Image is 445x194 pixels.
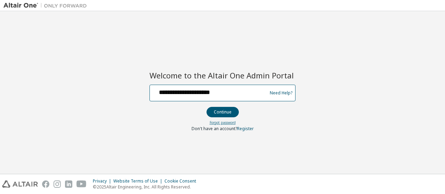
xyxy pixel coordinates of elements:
[3,2,90,9] img: Altair One
[192,126,237,132] span: Don't have an account?
[207,107,239,117] button: Continue
[113,178,164,184] div: Website Terms of Use
[237,126,254,132] a: Register
[164,178,200,184] div: Cookie Consent
[76,180,87,188] img: youtube.svg
[210,120,236,125] a: Forgot password
[54,180,61,188] img: instagram.svg
[149,70,296,80] h2: Welcome to the Altair One Admin Portal
[93,178,113,184] div: Privacy
[2,180,38,188] img: altair_logo.svg
[42,180,49,188] img: facebook.svg
[93,184,200,190] p: © 2025 Altair Engineering, Inc. All Rights Reserved.
[65,180,72,188] img: linkedin.svg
